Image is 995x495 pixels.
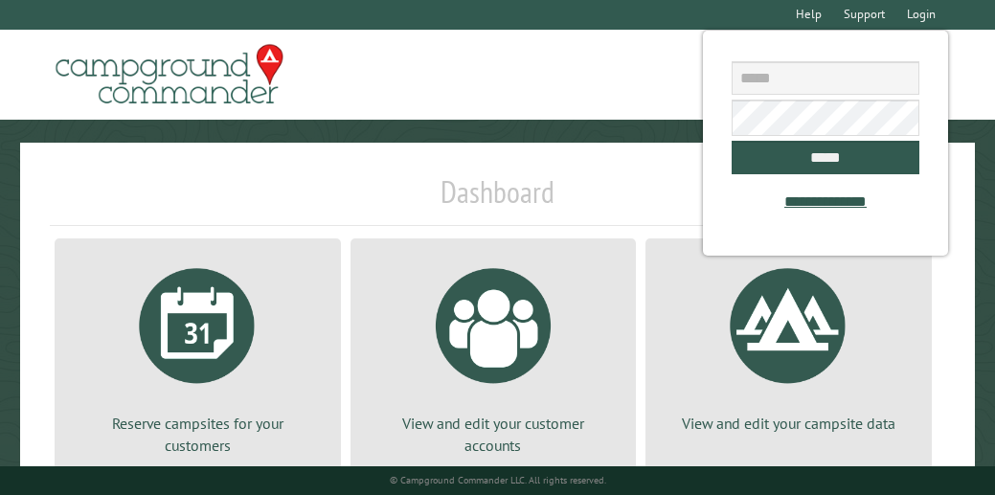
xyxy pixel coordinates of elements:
[373,413,614,456] p: View and edit your customer accounts
[50,37,289,112] img: Campground Commander
[50,173,945,226] h1: Dashboard
[390,474,606,486] small: © Campground Commander LLC. All rights reserved.
[78,254,318,456] a: Reserve campsites for your customers
[668,413,909,434] p: View and edit your campsite data
[78,413,318,456] p: Reserve campsites for your customers
[668,254,909,434] a: View and edit your campsite data
[373,254,614,456] a: View and edit your customer accounts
